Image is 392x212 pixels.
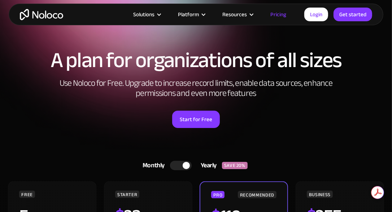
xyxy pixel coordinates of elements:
[172,111,220,128] a: Start for Free
[334,8,372,21] a: Get started
[52,78,340,98] h2: Use Noloco for Free. Upgrade to increase record limits, enable data sources, enhance permissions ...
[20,9,63,20] a: home
[178,10,199,19] div: Platform
[124,10,169,19] div: Solutions
[304,8,328,21] a: Login
[133,10,154,19] div: Solutions
[238,191,276,198] div: RECOMMENDED
[211,191,225,198] div: PRO
[307,191,333,198] div: BUSINESS
[134,160,170,171] div: Monthly
[222,10,247,19] div: Resources
[261,10,295,19] a: Pricing
[222,162,248,169] div: SAVE 20%
[7,49,385,71] h1: A plan for organizations of all sizes
[169,10,213,19] div: Platform
[213,10,261,19] div: Resources
[19,191,35,198] div: FREE
[192,160,222,171] div: Yearly
[115,191,139,198] div: STARTER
